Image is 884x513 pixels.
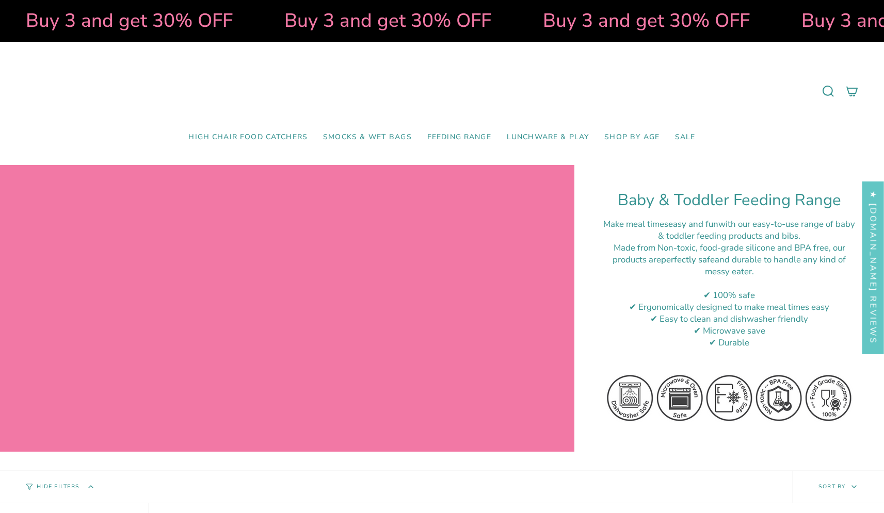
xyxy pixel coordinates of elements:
[668,218,718,230] strong: easy and fun
[600,313,858,325] div: ✔ Easy to clean and dishwasher friendly
[188,133,308,142] span: High Chair Food Catchers
[353,57,531,125] a: Mumma’s Little Helpers
[862,181,884,354] div: Click to open Judge.me floating reviews tab
[600,191,858,210] h1: Baby & Toddler Feeding Range
[534,8,741,34] strong: Buy 3 and get 30% OFF
[694,325,765,337] span: ✔ Microwave save
[613,242,846,277] span: ade from Non-toxic, food-grade silicone and BPA free, our products are and durable to handle any ...
[37,484,79,490] span: Hide Filters
[661,254,715,266] strong: perfectly safe
[315,125,420,150] a: Smocks & Wet Bags
[600,301,858,313] div: ✔ Ergonomically designed to make meal times easy
[597,125,667,150] a: Shop by Age
[323,133,412,142] span: Smocks & Wet Bags
[792,471,884,503] button: Sort by
[675,133,696,142] span: SALE
[600,337,858,349] div: ✔ Durable
[276,8,483,34] strong: Buy 3 and get 30% OFF
[181,125,315,150] a: High Chair Food Catchers
[667,125,703,150] a: SALE
[600,289,858,301] div: ✔ 100% safe
[427,133,491,142] span: Feeding Range
[600,218,858,242] div: Make meal times with our easy-to-use range of baby & toddler feeding products and bibs.
[499,125,597,150] a: Lunchware & Play
[507,133,589,142] span: Lunchware & Play
[604,133,660,142] span: Shop by Age
[600,242,858,277] div: M
[420,125,499,150] a: Feeding Range
[818,483,846,490] span: Sort by
[17,8,224,34] strong: Buy 3 and get 30% OFF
